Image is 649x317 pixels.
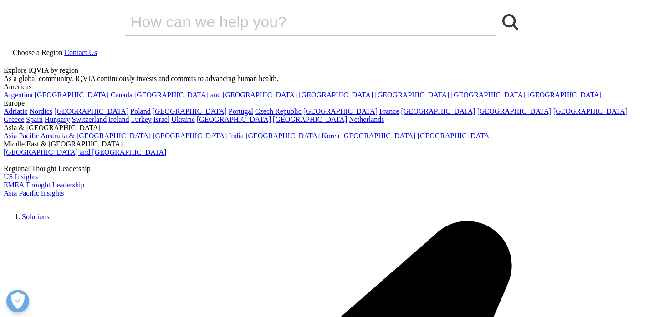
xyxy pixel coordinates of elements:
a: [GEOGRAPHIC_DATA] [553,107,628,115]
span: Choose a Region [13,49,62,56]
a: [GEOGRAPHIC_DATA] and [GEOGRAPHIC_DATA] [4,148,166,156]
a: Search [496,8,524,35]
a: [GEOGRAPHIC_DATA] [303,107,378,115]
a: Nordics [29,107,52,115]
a: [GEOGRAPHIC_DATA] [54,107,128,115]
div: As a global community, IQVIA continuously invests and commits to advancing human health. [4,75,645,83]
a: France [379,107,399,115]
a: Turkey [131,116,152,123]
button: Abrir preferencias [6,290,29,312]
a: Contact Us [64,49,97,56]
a: [GEOGRAPHIC_DATA] [245,132,320,140]
a: Netherlands [349,116,384,123]
a: Hungary [45,116,70,123]
div: Asia & [GEOGRAPHIC_DATA] [4,124,645,132]
a: Solutions [22,213,49,221]
div: Regional Thought Leadership [4,165,645,173]
a: [GEOGRAPHIC_DATA] [273,116,347,123]
a: Argentina [4,91,33,99]
a: Israel [153,116,170,123]
a: Ukraine [171,116,195,123]
a: Korea [322,132,339,140]
div: Europe [4,99,645,107]
a: Asia Pacific [4,132,39,140]
div: Middle East & [GEOGRAPHIC_DATA] [4,140,645,148]
a: [GEOGRAPHIC_DATA] and [GEOGRAPHIC_DATA] [134,91,297,99]
a: Australia & [GEOGRAPHIC_DATA] [41,132,151,140]
a: Switzerland [72,116,107,123]
a: [GEOGRAPHIC_DATA] [527,91,602,99]
a: Canada [111,91,133,99]
a: [GEOGRAPHIC_DATA] [451,91,526,99]
a: [GEOGRAPHIC_DATA] [153,107,227,115]
a: EMEA Thought Leadership [4,181,84,189]
a: Asia Pacific Insights [4,189,64,197]
a: Greece [4,116,24,123]
a: Adriatic [4,107,27,115]
a: [GEOGRAPHIC_DATA] [341,132,415,140]
a: Ireland [108,116,129,123]
a: [GEOGRAPHIC_DATA] [35,91,109,99]
a: [GEOGRAPHIC_DATA] [418,132,492,140]
div: Explore IQVIA by region [4,66,645,75]
a: [GEOGRAPHIC_DATA] [197,116,271,123]
a: Spain [26,116,42,123]
a: Portugal [229,107,253,115]
a: [GEOGRAPHIC_DATA] [299,91,373,99]
div: Americas [4,83,645,91]
a: Czech Republic [255,107,302,115]
a: [GEOGRAPHIC_DATA] [153,132,227,140]
a: [GEOGRAPHIC_DATA] [375,91,449,99]
a: [GEOGRAPHIC_DATA] [401,107,475,115]
input: Search [125,8,470,35]
a: India [229,132,244,140]
svg: Search [502,14,518,30]
a: Poland [130,107,150,115]
a: US Insights [4,173,38,181]
a: [GEOGRAPHIC_DATA] [477,107,552,115]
